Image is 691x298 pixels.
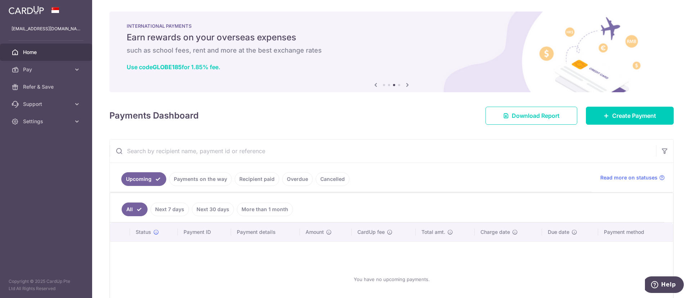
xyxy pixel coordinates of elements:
a: Payments on the way [169,172,232,186]
p: INTERNATIONAL PAYMENTS [127,23,656,29]
a: More than 1 month [237,203,293,216]
input: Search by recipient name, payment id or reference [110,139,656,163]
h6: such as school fees, rent and more at the best exchange rates [127,46,656,55]
a: All [122,203,148,216]
span: CardUp fee [357,228,385,236]
span: Support [23,101,71,108]
th: Payment ID [178,223,231,241]
img: International Payment Banner [109,12,674,92]
a: Recipient paid [235,172,279,186]
span: Settings [23,118,71,125]
span: Home [23,49,71,56]
a: Download Report [485,107,577,125]
span: Due date [548,228,569,236]
span: Refer & Save [23,83,71,90]
img: CardUp [9,6,44,14]
th: Payment details [231,223,300,241]
a: Upcoming [121,172,166,186]
h5: Earn rewards on your overseas expenses [127,32,656,43]
span: Read more on statuses [600,174,658,181]
a: Use codeGLOBE185for 1.85% fee. [127,63,220,71]
h4: Payments Dashboard [109,109,199,122]
a: Cancelled [316,172,349,186]
span: Total amt. [421,228,445,236]
iframe: Opens a widget where you can find more information [645,276,684,294]
span: Pay [23,66,71,73]
span: Create Payment [612,111,656,120]
span: Charge date [480,228,510,236]
a: Next 7 days [150,203,189,216]
a: Create Payment [586,107,674,125]
b: GLOBE185 [153,63,182,71]
span: Download Report [512,111,560,120]
span: Amount [306,228,324,236]
span: Status [136,228,151,236]
th: Payment method [598,223,673,241]
a: Next 30 days [192,203,234,216]
a: Read more on statuses [600,174,665,181]
a: Overdue [282,172,313,186]
p: [EMAIL_ADDRESS][DOMAIN_NAME] [12,25,81,32]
